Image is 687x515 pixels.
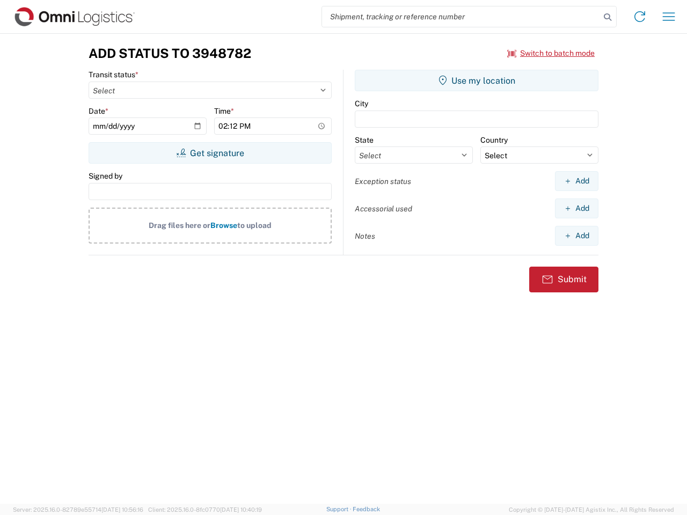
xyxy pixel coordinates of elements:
[509,505,674,514] span: Copyright © [DATE]-[DATE] Agistix Inc., All Rights Reserved
[210,221,237,230] span: Browse
[555,171,598,191] button: Add
[355,231,375,241] label: Notes
[89,142,332,164] button: Get signature
[355,70,598,91] button: Use my location
[355,135,374,145] label: State
[101,506,143,513] span: [DATE] 10:56:16
[480,135,508,145] label: Country
[353,506,380,512] a: Feedback
[529,267,598,292] button: Submit
[89,106,108,116] label: Date
[89,46,251,61] h3: Add Status to 3948782
[555,226,598,246] button: Add
[355,99,368,108] label: City
[322,6,600,27] input: Shipment, tracking or reference number
[355,176,411,186] label: Exception status
[89,70,138,79] label: Transit status
[148,506,262,513] span: Client: 2025.16.0-8fc0770
[555,198,598,218] button: Add
[89,171,122,181] label: Signed by
[13,506,143,513] span: Server: 2025.16.0-82789e55714
[214,106,234,116] label: Time
[507,45,595,62] button: Switch to batch mode
[149,221,210,230] span: Drag files here or
[355,204,412,214] label: Accessorial used
[220,506,262,513] span: [DATE] 10:40:19
[326,506,353,512] a: Support
[237,221,272,230] span: to upload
